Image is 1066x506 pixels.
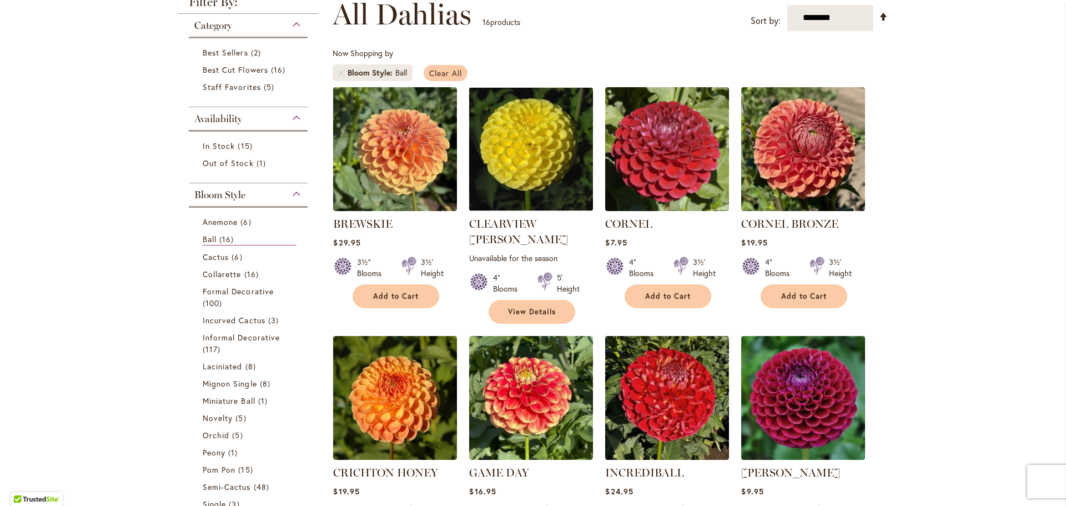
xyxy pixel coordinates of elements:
span: 15 [238,464,255,475]
span: Best Cut Flowers [203,64,268,75]
a: Orchid 5 [203,429,296,441]
span: $19.95 [741,237,767,248]
span: Add to Cart [373,292,419,301]
a: BREWSKIE [333,217,393,231]
a: CORNEL [605,217,652,231]
span: 6 [232,251,245,263]
a: Informal Decorative 117 [203,332,296,355]
button: Add to Cart [353,284,439,308]
span: 2 [251,47,264,58]
a: CRICHTON HONEY [333,466,438,479]
span: Incurved Cactus [203,315,265,325]
a: In Stock 15 [203,140,296,152]
span: Formal Decorative [203,286,274,297]
a: Peony 1 [203,447,296,458]
span: Add to Cart [645,292,691,301]
img: CLEARVIEW DANIEL [469,87,593,211]
label: Sort by: [751,11,781,31]
a: Mignon Single 8 [203,378,296,389]
a: Pom Pon 15 [203,464,296,475]
a: Formal Decorative 100 [203,285,296,309]
a: CORNEL [605,203,729,213]
img: CORNEL BRONZE [741,87,865,211]
a: Staff Favorites [203,81,296,93]
span: 5 [264,81,277,93]
div: 3½' Height [829,257,852,279]
a: CORNEL BRONZE [741,203,865,213]
a: Best Cut Flowers [203,64,296,76]
a: BREWSKIE [333,203,457,213]
a: View Details [489,300,575,324]
button: Add to Cart [761,284,847,308]
span: $24.95 [605,486,633,497]
span: 117 [203,343,223,355]
a: Anemone 6 [203,216,296,228]
span: 16 [219,233,237,245]
div: 3½' Height [693,257,716,279]
span: Category [194,19,232,32]
span: Bloom Style [348,67,395,78]
a: Laciniated 8 [203,360,296,372]
img: CORNEL [605,87,729,211]
span: View Details [508,307,556,317]
span: Clear All [429,68,462,78]
img: BREWSKIE [333,87,457,211]
a: Best Sellers [203,47,296,58]
div: 4" Blooms [493,272,524,294]
img: CRICHTON HONEY [333,336,457,460]
span: Semi-Cactus [203,482,251,492]
a: Novelty 5 [203,412,296,424]
span: $16.95 [469,486,496,497]
span: 6 [240,216,254,228]
div: 4" Blooms [629,257,660,279]
button: Add to Cart [625,284,711,308]
span: $29.95 [333,237,360,248]
span: Collarette [203,269,242,279]
span: Anemone [203,217,238,227]
span: $19.95 [333,486,359,497]
span: 5 [232,429,245,441]
div: Ball [395,67,407,78]
span: Availability [194,113,242,125]
a: Collarette 16 [203,268,296,280]
a: CORNEL BRONZE [741,217,838,231]
span: 1 [257,157,269,169]
span: 16 [482,17,490,27]
a: Ball 16 [203,233,296,246]
span: 16 [271,64,288,76]
p: Unavailable for the season [469,253,593,263]
span: Miniature Ball [203,395,255,406]
div: 3½' Height [421,257,444,279]
span: 100 [203,297,225,309]
span: Peony [203,447,225,458]
a: Miniature Ball 1 [203,395,296,407]
span: 8 [260,378,273,389]
span: Staff Favorites [203,82,261,92]
img: Incrediball [605,336,729,460]
span: 5 [235,412,249,424]
span: Novelty [203,413,233,423]
span: Orchid [203,430,229,440]
a: Incrediball [605,452,729,462]
a: Ivanetti [741,452,865,462]
span: Best Sellers [203,47,248,58]
div: 5' Height [557,272,580,294]
span: 1 [258,395,270,407]
span: Cactus [203,252,229,262]
span: In Stock [203,141,235,151]
a: CLEARVIEW DANIEL [469,203,593,213]
span: 1 [228,447,240,458]
a: GAME DAY [469,466,529,479]
iframe: Launch Accessibility Center [8,467,39,498]
a: CRICHTON HONEY [333,452,457,462]
span: 3 [268,314,281,326]
span: Mignon Single [203,378,257,389]
a: [PERSON_NAME] [741,466,840,479]
a: Out of Stock 1 [203,157,296,169]
span: Out of Stock [203,158,254,168]
span: Ball [203,234,217,244]
a: Remove Bloom Style Ball [338,69,345,76]
a: Semi-Cactus 48 [203,481,296,493]
span: $7.95 [605,237,627,248]
div: 4" Blooms [765,257,796,279]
